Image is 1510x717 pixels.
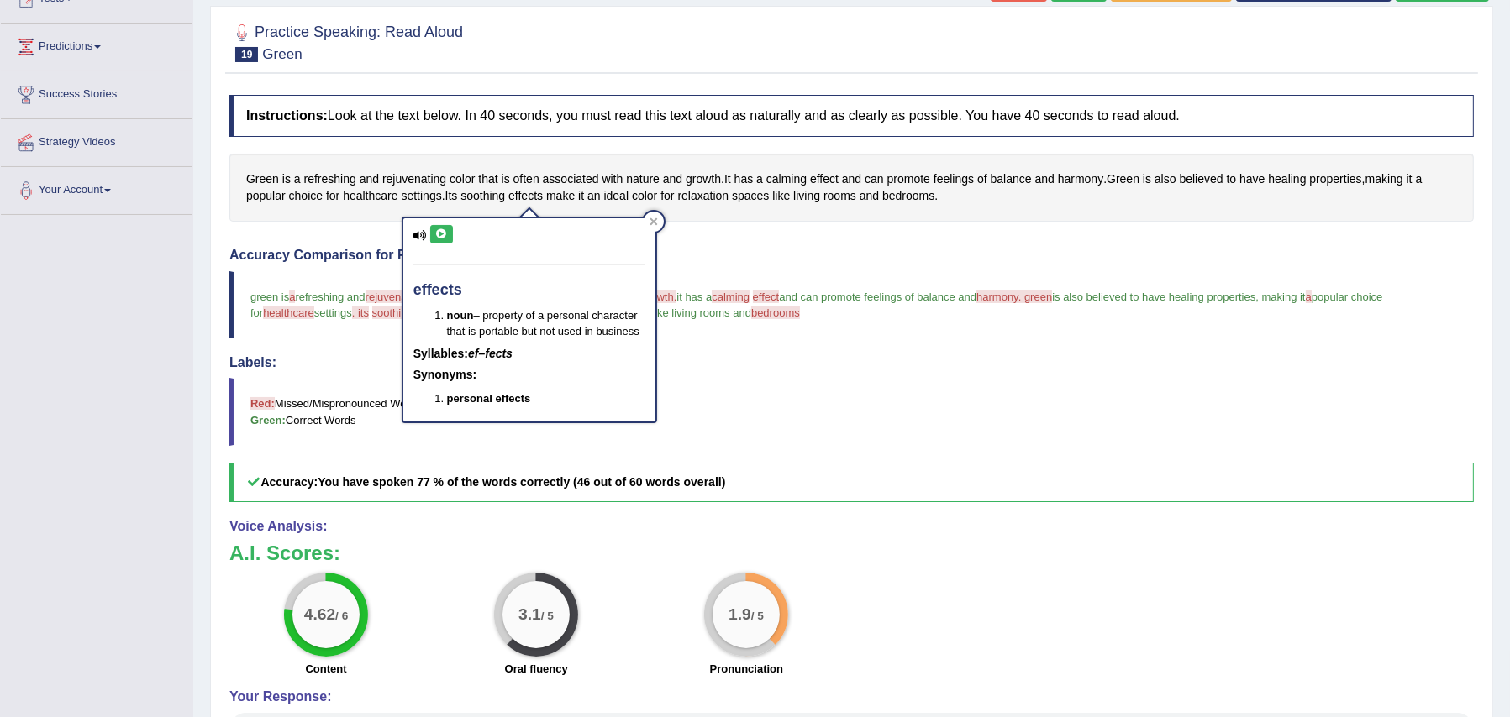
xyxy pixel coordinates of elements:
[641,290,677,303] span: growth.
[1180,170,1223,188] span: Click to see word definition
[603,187,629,205] span: Click to see word definition
[502,170,510,188] span: Click to see word definition
[447,392,531,405] b: personal effects
[1,71,192,113] a: Success Stories
[343,187,397,205] span: Click to see word definition
[676,290,712,303] span: it has a
[1268,170,1306,188] span: Click to see word definition
[1,119,192,161] a: Strategy Videos
[229,689,1474,704] h4: Your Response:
[1,167,192,209] a: Your Account
[543,170,599,188] span: Click to see word definition
[976,290,1052,303] span: harmony. green
[663,170,682,188] span: Click to see word definition
[335,610,348,622] small: / 6
[1262,290,1306,303] span: making it
[1365,170,1403,188] span: Click to see word definition
[810,170,839,188] span: Click to see word definition
[318,475,725,489] b: You have spoken 77 % of the words correctly (46 out of 60 words overall)
[360,170,379,188] span: Click to see word definition
[729,605,751,624] big: 1.9
[1143,170,1151,188] span: Click to see word definition
[229,20,463,62] h2: Practice Speaking: Read Aloud
[1058,170,1103,188] span: Click to see word definition
[246,187,286,205] span: Click to see word definition
[732,187,769,205] span: Click to see word definition
[882,187,934,205] span: Click to see word definition
[304,170,356,188] span: Click to see word definition
[751,610,764,622] small: / 5
[445,187,458,205] span: Click to see word definition
[250,397,275,410] b: Red:
[366,290,452,303] span: rejuvenating color
[294,170,301,188] span: Click to see word definition
[710,661,783,677] label: Pronunciation
[842,170,861,188] span: Click to see word definition
[295,290,365,303] span: refreshing and
[229,355,1474,370] h4: Labels:
[632,187,657,205] span: Click to see word definition
[734,170,754,188] span: Click to see word definition
[660,187,674,205] span: Click to see word definition
[289,187,323,205] span: Click to see word definition
[282,170,291,188] span: Click to see word definition
[934,170,974,188] span: Click to see word definition
[263,306,314,319] span: healthcare
[352,306,369,319] span: . its
[513,170,539,188] span: Click to see word definition
[460,187,505,205] span: Click to see word definition
[977,170,987,188] span: Click to see word definition
[229,95,1474,137] h4: Look at the text below. In 40 seconds, you must read this text aloud as naturally and as clearly ...
[793,187,820,205] span: Click to see word definition
[1227,170,1237,188] span: Click to see word definition
[382,170,446,188] span: Click to see word definition
[450,170,475,188] span: Click to see word definition
[250,290,1386,319] span: popular choice for
[753,290,780,303] span: effect
[229,542,340,564] b: A.I. Scores:
[602,170,623,188] span: Click to see word definition
[1052,290,1255,303] span: is also believed to have healing properties
[447,309,474,322] b: noun
[326,187,339,205] span: Click to see word definition
[289,290,295,303] span: a
[766,170,807,188] span: Click to see word definition
[1239,170,1265,188] span: Click to see word definition
[677,187,729,205] span: Click to see word definition
[262,46,302,62] small: Green
[413,282,645,299] h4: effects
[751,306,800,319] span: bedrooms
[229,463,1474,502] h5: Accuracy:
[1306,290,1312,303] span: a
[1155,170,1176,188] span: Click to see word definition
[991,170,1032,188] span: Click to see word definition
[250,290,289,303] span: green is
[546,187,575,205] span: Click to see word definition
[779,290,976,303] span: and can promote feelings of balance and
[626,170,660,188] span: Click to see word definition
[1,24,192,65] a: Predictions
[314,306,352,319] span: settings
[468,347,513,360] em: ef–fects
[508,187,543,205] span: Click to see word definition
[250,414,286,427] b: Green:
[304,605,335,624] big: 4.62
[1035,170,1055,188] span: Click to see word definition
[578,187,584,205] span: Click to see word definition
[246,170,279,188] span: Click to see word definition
[401,187,441,205] span: Click to see word definition
[478,170,497,188] span: Click to see word definition
[1309,170,1361,188] span: Click to see word definition
[724,170,731,188] span: Click to see word definition
[712,290,750,303] span: calming
[372,306,413,319] span: soothing
[1407,170,1413,188] span: Click to see word definition
[860,187,879,205] span: Click to see word definition
[772,187,790,205] span: Click to see word definition
[1416,170,1423,188] span: Click to see word definition
[756,170,763,188] span: Click to see word definition
[518,605,541,624] big: 3.1
[246,108,328,123] b: Instructions:
[541,610,554,622] small: / 5
[1107,170,1139,188] span: Click to see word definition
